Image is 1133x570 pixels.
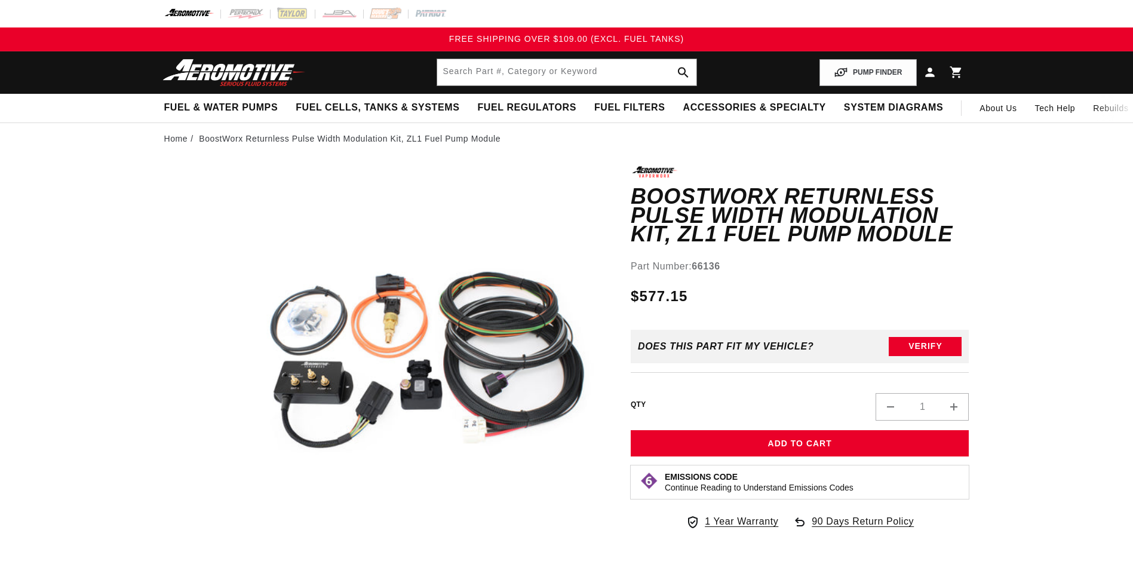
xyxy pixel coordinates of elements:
span: Fuel Filters [594,102,665,114]
a: 1 Year Warranty [686,514,778,529]
span: Fuel Cells, Tanks & Systems [296,102,459,114]
strong: Emissions Code [665,472,738,482]
summary: Fuel & Water Pumps [155,94,287,122]
img: Aeromotive [159,59,309,87]
summary: Accessories & Specialty [674,94,835,122]
span: System Diagrams [844,102,943,114]
button: Add to Cart [631,430,969,457]
span: Accessories & Specialty [683,102,826,114]
button: PUMP FINDER [819,59,916,86]
button: Emissions CodeContinue Reading to Understand Emissions Codes [665,471,853,493]
div: Does This part fit My vehicle? [638,341,814,352]
li: BoostWorx Returnless Pulse Width Modulation Kit, ZL1 Fuel Pump Module [199,132,501,145]
span: 90 Days Return Policy [812,514,914,541]
span: Tech Help [1035,102,1076,115]
button: Verify [889,337,962,356]
span: Fuel Regulators [477,102,576,114]
summary: Tech Help [1026,94,1085,122]
button: search button [670,59,696,85]
a: Home [164,132,188,145]
a: About Us [971,94,1025,122]
nav: breadcrumbs [164,132,969,145]
summary: System Diagrams [835,94,952,122]
span: Rebuilds [1093,102,1128,115]
strong: 66136 [692,261,720,271]
span: 1 Year Warranty [705,514,778,529]
img: Emissions code [640,471,659,491]
label: QTY [631,400,646,410]
input: Search by Part Number, Category or Keyword [437,59,696,85]
span: Fuel & Water Pumps [164,102,278,114]
div: Part Number: [631,259,969,274]
span: $577.15 [631,286,688,307]
span: FREE SHIPPING OVER $109.00 (EXCL. FUEL TANKS) [449,34,684,44]
a: 90 Days Return Policy [793,514,914,541]
summary: Fuel Regulators [468,94,585,122]
summary: Fuel Filters [585,94,674,122]
p: Continue Reading to Understand Emissions Codes [665,482,853,493]
span: About Us [980,103,1017,113]
h1: BoostWorx Returnless Pulse Width Modulation Kit, ZL1 Fuel Pump Module [631,187,969,244]
summary: Fuel Cells, Tanks & Systems [287,94,468,122]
